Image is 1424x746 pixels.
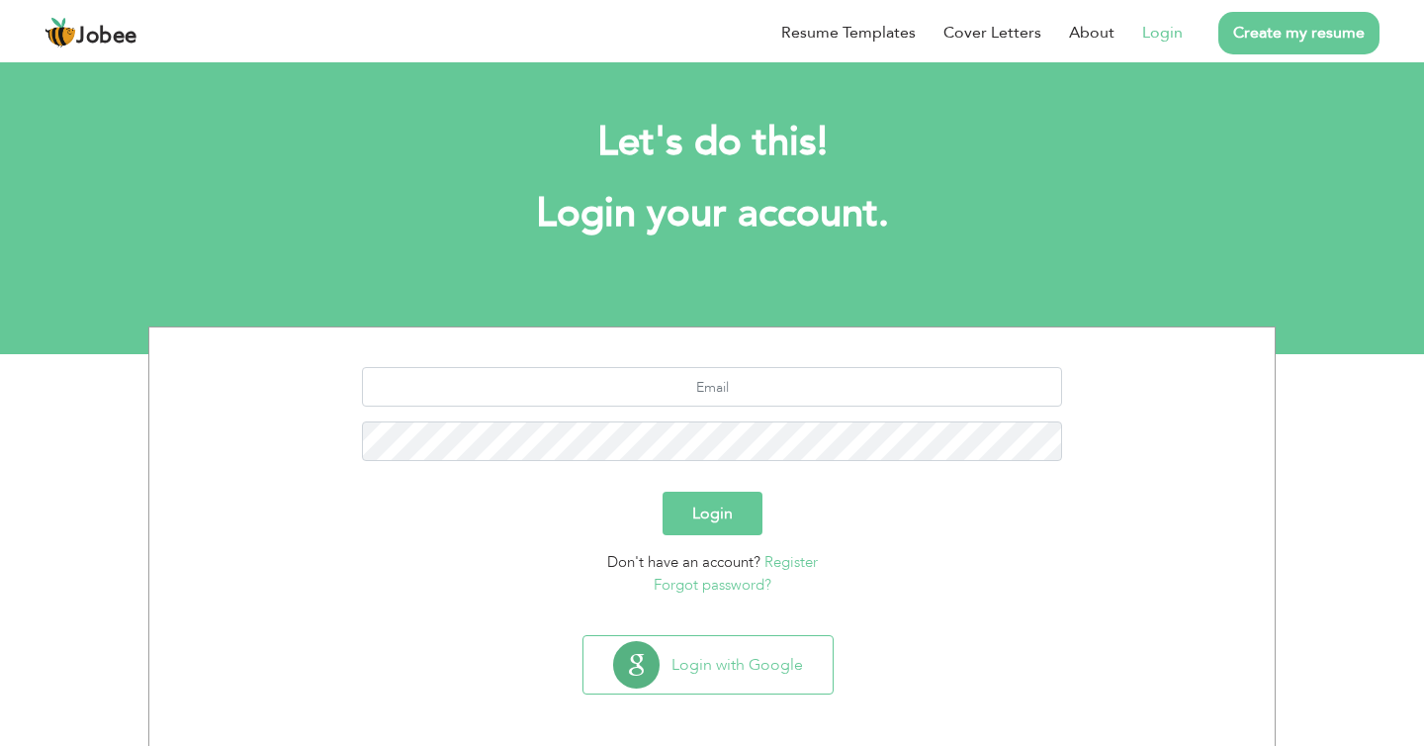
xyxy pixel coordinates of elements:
[178,188,1246,239] h1: Login your account.
[663,492,762,535] button: Login
[76,26,137,47] span: Jobee
[362,367,1063,407] input: Email
[1218,12,1379,54] a: Create my resume
[44,17,137,48] a: Jobee
[654,575,771,595] a: Forgot password?
[607,552,760,572] span: Don't have an account?
[178,117,1246,168] h2: Let's do this!
[764,552,818,572] a: Register
[1069,21,1114,45] a: About
[583,636,833,694] button: Login with Google
[943,21,1041,45] a: Cover Letters
[1142,21,1183,45] a: Login
[44,17,76,48] img: jobee.io
[781,21,916,45] a: Resume Templates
